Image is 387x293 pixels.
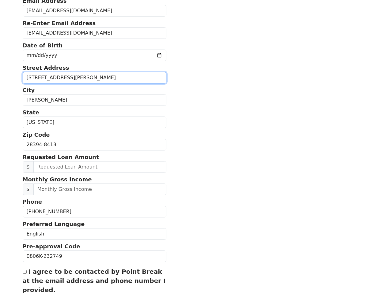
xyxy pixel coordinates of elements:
input: Email Address [23,5,167,17]
input: Requested Loan Amount [33,161,166,173]
strong: Pre-approval Code [23,243,80,250]
input: Monthly Gross Income [33,184,166,195]
input: Zip Code [23,139,167,150]
strong: Zip Code [23,132,50,138]
strong: Requested Loan Amount [23,154,99,160]
strong: Re-Enter Email Address [23,20,96,26]
span: $ [23,161,34,173]
strong: Date of Birth [23,42,63,49]
p: Monthly Gross Income [23,175,167,184]
input: City [23,94,167,106]
input: Re-Enter Email Address [23,27,167,39]
strong: Preferred Language [23,221,85,227]
input: Phone [23,206,167,217]
strong: City [23,87,35,93]
strong: State [23,109,40,116]
input: Street Address [23,72,167,83]
strong: Street Address [23,65,69,71]
span: $ [23,184,34,195]
input: Pre-approval Code [23,250,167,262]
strong: Phone [23,198,42,205]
